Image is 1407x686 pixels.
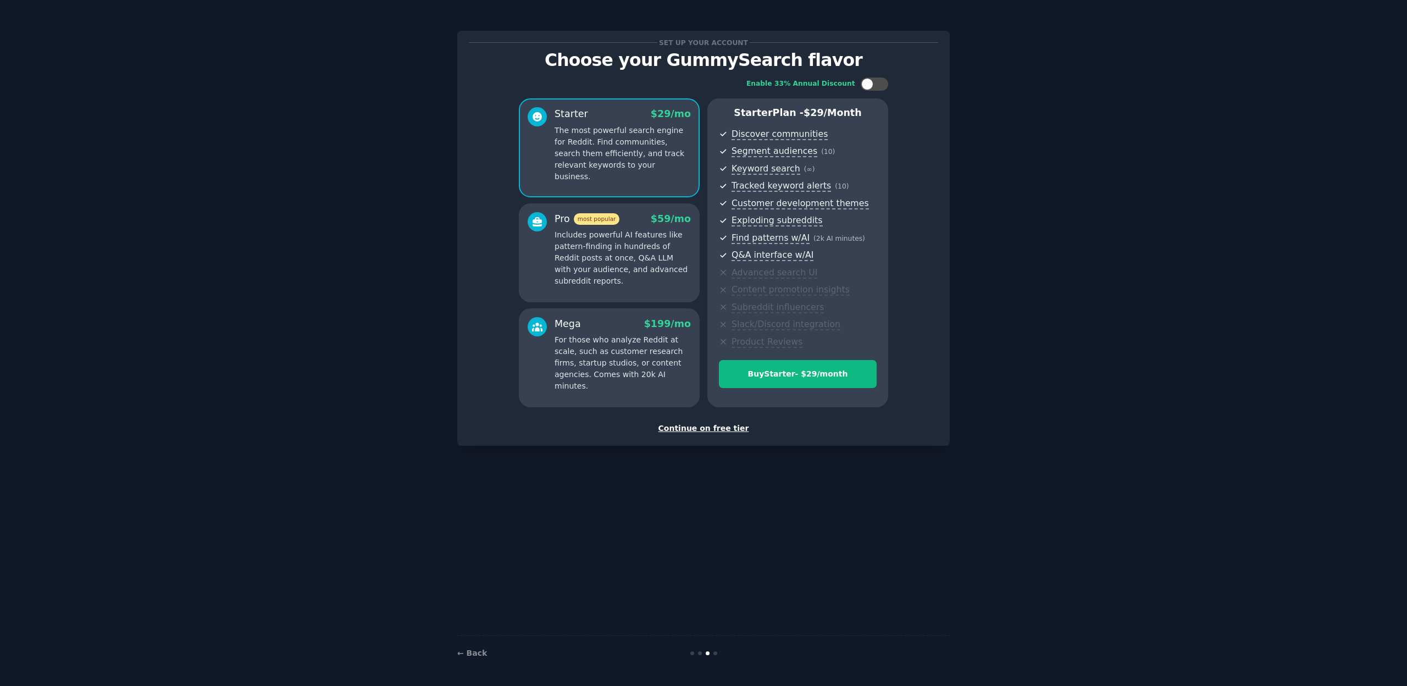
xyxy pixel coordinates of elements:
div: Pro [555,212,619,226]
p: Includes powerful AI features like pattern-finding in hundreds of Reddit posts at once, Q&A LLM w... [555,229,691,287]
span: Keyword search [732,163,800,175]
span: most popular [574,213,620,225]
span: Advanced search UI [732,267,817,279]
span: Slack/Discord integration [732,319,840,330]
p: Starter Plan - [719,106,877,120]
div: Enable 33% Annual Discount [746,79,855,89]
span: ( 2k AI minutes ) [813,235,865,242]
div: Buy Starter - $ 29 /month [719,368,876,380]
span: Subreddit influencers [732,302,824,313]
p: The most powerful search engine for Reddit. Find communities, search them efficiently, and track ... [555,125,691,182]
span: $ 59 /mo [651,213,691,224]
span: Q&A interface w/AI [732,250,813,261]
div: Starter [555,107,588,121]
span: Set up your account [657,37,750,48]
a: ← Back [457,649,487,657]
span: Customer development themes [732,198,869,209]
span: Tracked keyword alerts [732,180,831,192]
span: $ 29 /mo [651,108,691,119]
p: For those who analyze Reddit at scale, such as customer research firms, startup studios, or conte... [555,334,691,392]
span: ( 10 ) [835,182,849,190]
p: Choose your GummySearch flavor [469,51,938,70]
span: ( ∞ ) [804,165,815,173]
span: Exploding subreddits [732,215,822,226]
span: $ 29 /month [804,107,862,118]
span: Product Reviews [732,336,802,348]
span: $ 199 /mo [644,318,691,329]
span: Segment audiences [732,146,817,157]
div: Continue on free tier [469,423,938,434]
span: Discover communities [732,129,828,140]
button: BuyStarter- $29/month [719,360,877,388]
span: Find patterns w/AI [732,233,810,244]
span: Content promotion insights [732,284,850,296]
div: Mega [555,317,581,331]
span: ( 10 ) [821,148,835,156]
